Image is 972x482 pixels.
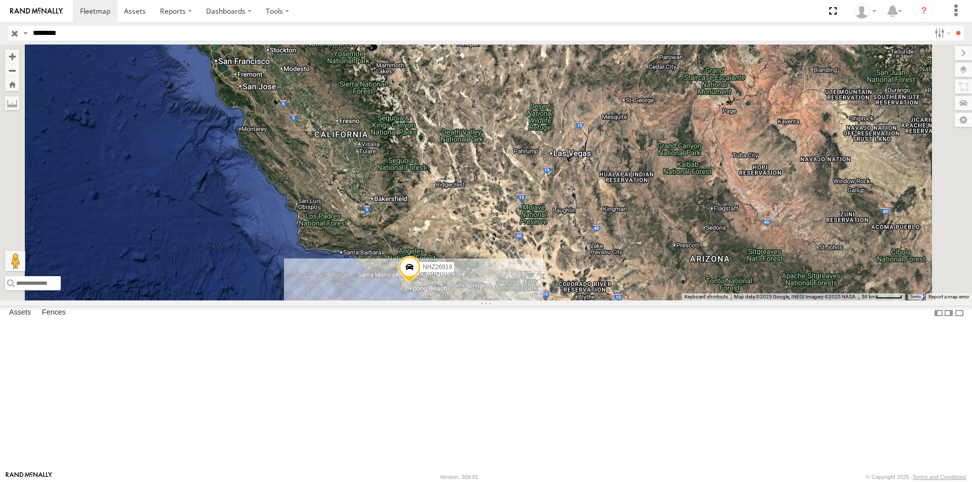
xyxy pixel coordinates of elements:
[859,293,905,300] button: Map Scale: 50 km per 48 pixels
[5,96,19,110] label: Measure
[5,77,19,91] button: Zoom Home
[684,293,728,300] button: Keyboard shortcuts
[440,474,478,480] div: Version: 309.01
[916,3,932,19] i: ?
[866,474,966,480] div: © Copyright 2025 -
[10,8,63,15] img: rand-logo.svg
[913,474,966,480] a: Terms and Conditions
[910,294,921,298] a: Terms (opens in new tab)
[934,305,944,320] label: Dock Summary Table to the Left
[954,305,964,320] label: Hide Summary Table
[423,264,452,271] span: NHZ26919
[850,4,880,19] div: Zulema McIntosch
[734,294,856,299] span: Map data ©2025 Google, INEGI Imagery ©2025 NASA
[944,305,954,320] label: Dock Summary Table to the Right
[862,294,876,299] span: 50 km
[5,251,25,271] button: Drag Pegman onto the map to open Street View
[6,472,52,482] a: Visit our Website
[37,306,71,320] label: Fences
[930,26,952,40] label: Search Filter Options
[928,294,969,299] a: Report a map error
[5,63,19,77] button: Zoom out
[955,113,972,127] label: Map Settings
[5,50,19,63] button: Zoom in
[21,26,29,40] label: Search Query
[4,306,36,320] label: Assets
